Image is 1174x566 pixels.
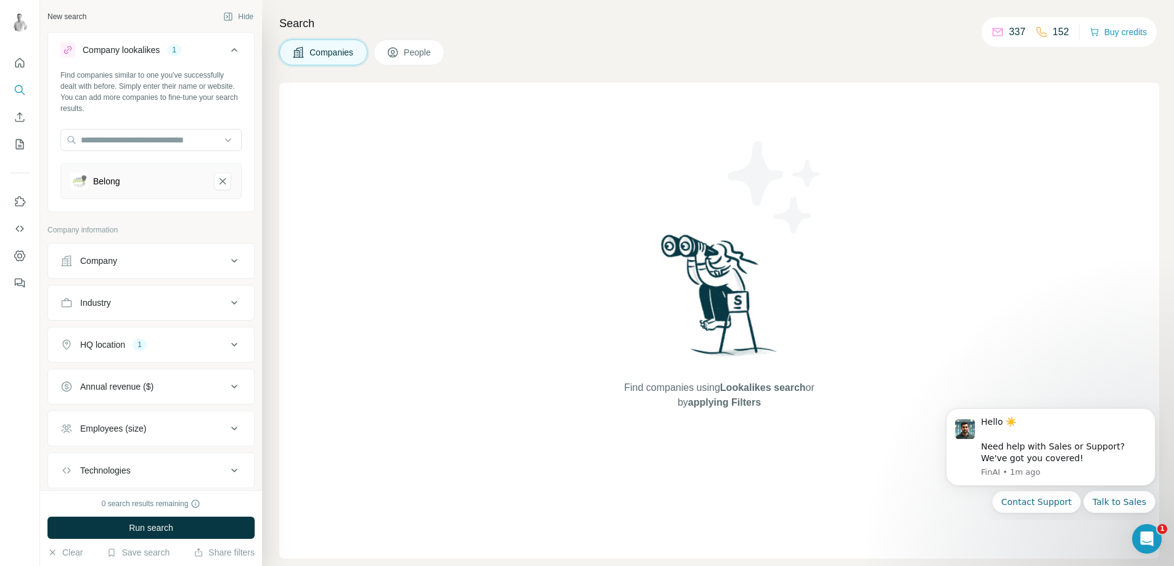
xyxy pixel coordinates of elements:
button: Dashboard [10,245,30,267]
button: Belong-remove-button [214,173,231,190]
iframe: Intercom live chat [1132,524,1162,554]
p: 337 [1009,25,1025,39]
button: Industry [48,288,254,318]
button: Enrich CSV [10,106,30,128]
img: Avatar [10,12,30,32]
button: Technologies [48,456,254,485]
button: Annual revenue ($) [48,372,254,401]
div: 1 [133,339,147,350]
div: New search [47,11,86,22]
button: Run search [47,517,255,539]
p: Company information [47,224,255,236]
span: Lookalikes search [720,382,806,393]
img: Belong-logo [71,173,88,190]
button: Use Surfe API [10,218,30,240]
span: applying Filters [688,397,761,408]
button: Company lookalikes1 [48,35,254,70]
img: Surfe Illustration - Woman searching with binoculars [655,231,784,369]
h4: Search [279,15,1159,32]
button: HQ location1 [48,330,254,359]
div: Find companies similar to one you've successfully dealt with before. Simply enter their name or w... [60,70,242,114]
div: HQ location [80,338,125,351]
span: Run search [129,522,173,534]
div: Technologies [80,464,131,477]
button: Clear [47,546,83,559]
img: Surfe Illustration - Stars [720,132,831,243]
p: 152 [1053,25,1069,39]
div: Annual revenue ($) [80,380,154,393]
button: Save search [107,546,170,559]
span: People [404,46,432,59]
span: Companies [310,46,355,59]
button: Feedback [10,272,30,294]
span: 1 [1157,524,1167,534]
span: Find companies using or by [620,380,818,410]
button: Hide [215,7,262,26]
button: My lists [10,133,30,155]
div: 0 search results remaining [102,498,201,509]
div: Company [80,255,117,267]
div: Belong [93,175,120,187]
button: Search [10,79,30,101]
button: Company [48,246,254,276]
button: Quick start [10,52,30,74]
iframe: Intercom notifications message [927,397,1174,520]
div: Industry [80,297,111,309]
div: 1 [167,44,181,55]
div: Employees (size) [80,422,146,435]
button: Use Surfe on LinkedIn [10,191,30,213]
button: Share filters [194,546,255,559]
div: Company lookalikes [83,44,160,56]
button: Employees (size) [48,414,254,443]
button: Buy credits [1090,23,1147,41]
